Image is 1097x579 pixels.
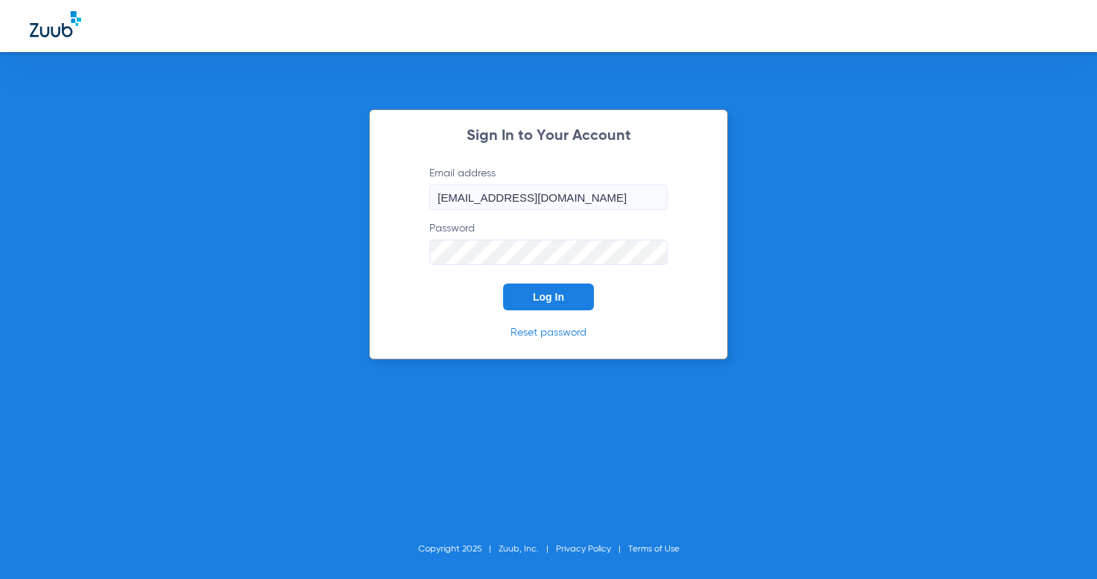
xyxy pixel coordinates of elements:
[556,545,611,554] a: Privacy Policy
[533,291,564,303] span: Log In
[429,185,668,210] input: Email address
[628,545,679,554] a: Terms of Use
[511,327,586,338] a: Reset password
[407,129,690,144] h2: Sign In to Your Account
[1023,508,1097,579] iframe: Chat Widget
[429,240,668,265] input: Password
[503,284,594,310] button: Log In
[499,542,556,557] li: Zuub, Inc.
[30,11,81,37] img: Zuub Logo
[418,542,499,557] li: Copyright 2025
[429,166,668,210] label: Email address
[429,221,668,265] label: Password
